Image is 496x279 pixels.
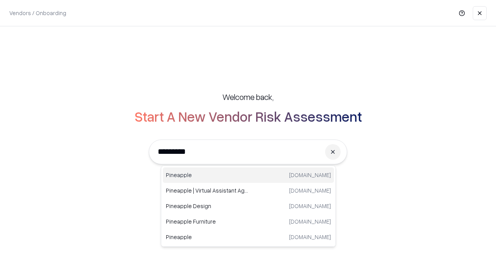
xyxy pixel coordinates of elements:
[9,9,66,17] p: Vendors / Onboarding
[289,233,331,241] p: [DOMAIN_NAME]
[166,233,248,241] p: Pineapple
[166,202,248,210] p: Pineapple Design
[134,108,362,124] h2: Start A New Vendor Risk Assessment
[166,171,248,179] p: Pineapple
[166,186,248,195] p: Pineapple | Virtual Assistant Agency
[289,186,331,195] p: [DOMAIN_NAME]
[222,91,274,102] h5: Welcome back,
[289,202,331,210] p: [DOMAIN_NAME]
[289,171,331,179] p: [DOMAIN_NAME]
[166,217,248,226] p: Pineapple Furniture
[161,165,336,247] div: Suggestions
[289,217,331,226] p: [DOMAIN_NAME]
